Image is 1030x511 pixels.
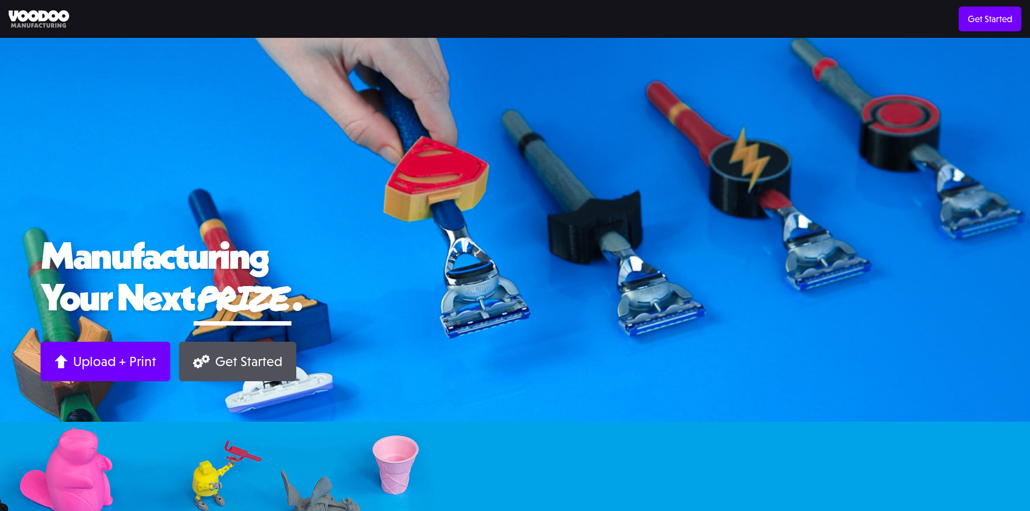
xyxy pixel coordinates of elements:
[193,355,210,368] img: Gears
[41,234,989,326] h1: Manufacturing Your Next .
[179,342,296,381] a: Get Started
[194,274,291,321] span: prize
[959,6,1021,31] a: Get Started
[9,10,69,28] img: Voodoo Manufacturing logo
[55,355,68,368] img: Arrow up
[41,342,170,381] a: Upload + Print
[215,353,282,370] div: Get Started
[73,353,156,370] div: Upload + Print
